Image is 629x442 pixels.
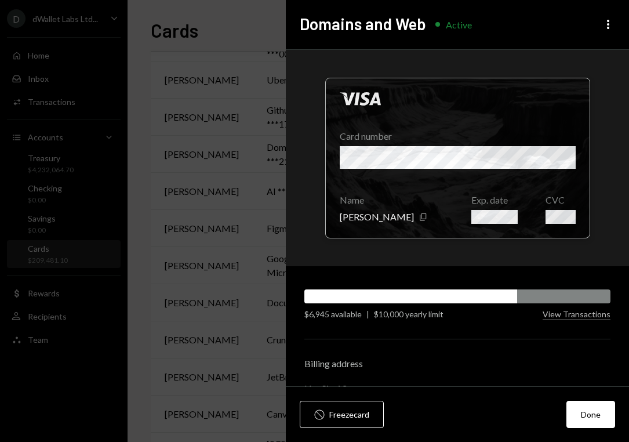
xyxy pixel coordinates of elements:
[300,401,384,428] button: Freezecard
[374,308,443,320] div: $10,000 yearly limit
[325,78,590,238] div: Click to hide
[300,13,426,35] h2: Domains and Web
[304,308,362,320] div: $6,945 available
[566,401,615,428] button: Done
[329,408,369,421] div: Freeze card
[304,358,610,369] div: Billing address
[543,309,610,320] button: View Transactions
[366,308,369,320] div: |
[446,19,472,30] div: Active
[304,383,585,394] div: Har Sinai 2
